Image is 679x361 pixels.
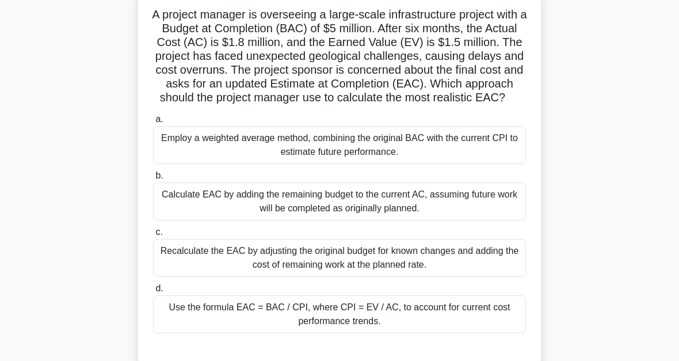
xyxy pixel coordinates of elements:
[153,239,526,277] div: Recalculate the EAC by adjusting the original budget for known changes and adding the cost of rem...
[155,227,162,237] span: c.
[153,183,526,221] div: Calculate EAC by adding the remaining budget to the current AC, assuming future work will be comp...
[153,126,526,164] div: Employ a weighted average method, combining the original BAC with the current CPI to estimate fut...
[152,7,527,105] h5: A project manager is overseeing a large-scale infrastructure project with a Budget at Completion ...
[153,295,526,333] div: Use the formula EAC = BAC / CPI, where CPI = EV / AC, to account for current cost performance tre...
[155,283,163,293] span: d.
[155,114,163,124] span: a.
[155,170,163,180] span: b.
